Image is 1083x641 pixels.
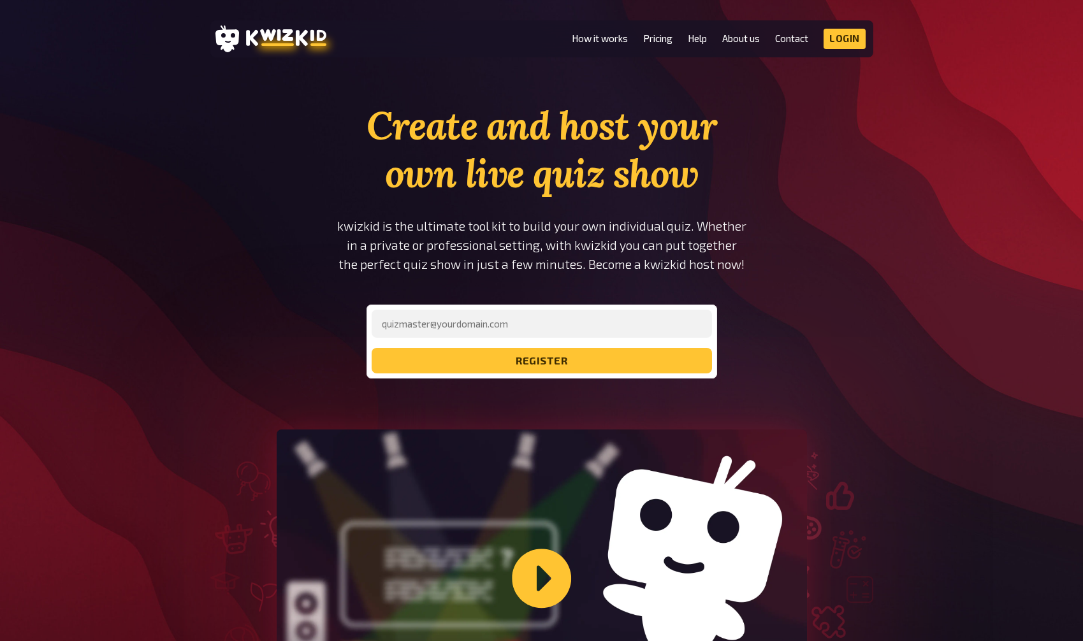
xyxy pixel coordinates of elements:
[372,348,712,373] button: register
[326,102,757,198] h1: Create and host your own live quiz show
[572,33,628,44] a: How it works
[326,217,757,274] p: kwizkid is the ultimate tool kit to build your own individual quiz. Whether in a private or profe...
[824,29,866,49] a: Login
[722,33,760,44] a: About us
[775,33,808,44] a: Contact
[643,33,672,44] a: Pricing
[372,310,712,338] input: quizmaster@yourdomain.com
[688,33,707,44] a: Help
